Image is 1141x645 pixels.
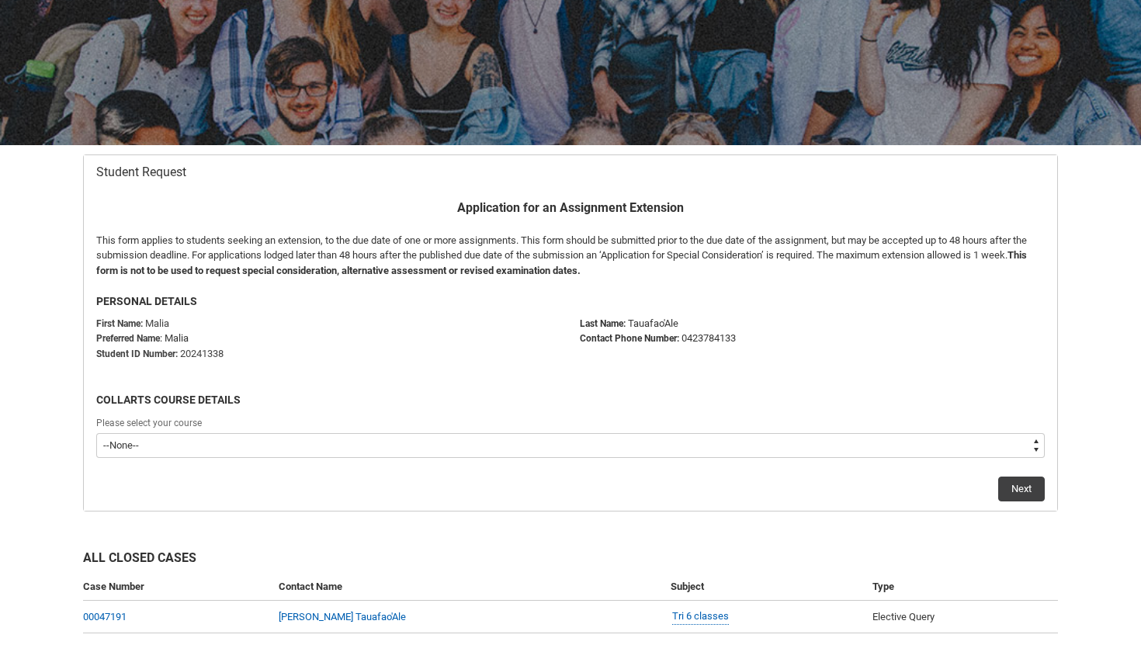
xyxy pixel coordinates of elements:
[96,349,178,359] strong: Student ID Number:
[96,295,197,307] b: PERSONAL DETAILS
[457,200,684,215] b: Application for an Assignment Extension
[580,318,626,329] b: Last Name:
[279,611,406,622] a: [PERSON_NAME] Tauafao'Ale
[96,394,241,406] b: COLLARTS COURSE DETAILS
[96,333,160,344] strong: Preferred Name
[580,333,679,344] b: Contact Phone Number:
[672,609,729,625] a: Tri 6 classes
[83,611,127,622] a: 00047191
[96,418,202,428] span: Please select your course
[664,573,867,602] th: Subject
[83,549,1058,573] h2: All Closed Cases
[83,573,272,602] th: Case Number
[96,318,143,329] strong: First Name:
[96,331,561,346] p: : Malia
[872,611,935,622] span: Elective Query
[96,249,1027,276] b: This form is not to be used to request special consideration, alternative assessment or revised e...
[580,316,1045,331] p: Tauafao'Ale
[96,165,186,180] span: Student Request
[180,348,224,359] span: 20241338
[83,154,1058,511] article: Redu_Student_Request flow
[866,573,1058,602] th: Type
[145,317,169,329] span: Malia
[96,233,1045,279] p: This form applies to students seeking an extension, to the due date of one or more assignments. T...
[272,573,664,602] th: Contact Name
[998,477,1045,501] button: Next
[681,332,736,344] span: 0423784133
